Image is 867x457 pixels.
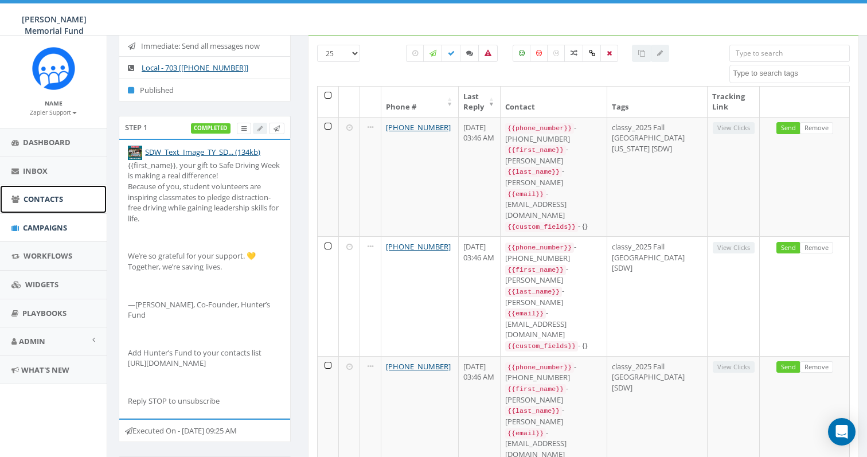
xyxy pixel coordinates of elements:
[386,361,451,372] a: [PHONE_NUMBER]
[32,47,75,90] img: Rally_Corp_Icon.png
[505,362,574,373] code: {{phone_number}}
[505,405,602,427] div: - [PERSON_NAME]
[800,122,833,134] a: Remove
[406,45,424,62] label: Pending
[800,361,833,373] a: Remove
[442,45,461,62] label: Delivered
[505,341,578,351] code: {{custom_fields}}
[24,251,72,261] span: Workflows
[505,406,562,416] code: {{last_name}}
[21,365,69,375] span: What's New
[23,137,71,147] span: Dashboard
[505,243,574,253] code: {{phone_number}}
[505,361,602,383] div: - [PHONE_NUMBER]
[191,123,231,134] label: completed
[607,236,708,356] td: classy_2025 Fall [GEOGRAPHIC_DATA] [SDW]
[423,45,443,62] label: Sending
[505,144,602,166] div: - [PERSON_NAME]
[22,14,87,36] span: [PERSON_NAME] Memorial Fund
[128,299,282,321] p: —[PERSON_NAME], Co-Founder, Hunter’s Fund
[505,188,602,221] div: - [EMAIL_ADDRESS][DOMAIN_NAME]
[128,160,282,224] p: {{first_name}}, your gift to Safe Driving Week is making a real difference! Because of you, stude...
[505,340,602,351] div: - {}
[30,108,77,116] small: Zapier Support
[729,45,850,62] input: Type to search
[505,428,546,439] code: {{email}}
[30,107,77,117] a: Zapier Support
[142,63,248,73] a: Local - 703 [[PHONE_NUMBER]]
[128,87,140,94] i: Published
[505,384,566,394] code: {{first_name}}
[460,45,479,62] label: Replied
[119,419,291,443] div: Executed On - [DATE] 09:25 AM
[128,347,282,369] p: Add Hunter’s Fund to your contacts list [URL][DOMAIN_NAME]
[25,279,58,290] span: Widgets
[23,166,48,176] span: Inbox
[505,145,566,155] code: {{first_name}}
[505,167,562,177] code: {{last_name}}
[547,45,565,62] label: Neutral
[564,45,584,62] label: Mixed
[119,35,290,57] li: Immediate: Send all messages now
[501,87,607,117] th: Contact
[119,79,290,101] li: Published
[145,147,260,157] a: SDW_Text_Image_TY_SD... (134kb)
[128,251,282,272] p: We’re so grateful for your support. 💛 Together, we’re saving lives.
[459,236,501,356] td: [DATE] 03:46 AM
[505,123,574,134] code: {{phone_number}}
[530,45,548,62] label: Negative
[505,307,602,340] div: - [EMAIL_ADDRESS][DOMAIN_NAME]
[23,222,67,233] span: Campaigns
[386,241,451,252] a: [PHONE_NUMBER]
[505,287,562,297] code: {{last_name}}
[386,122,451,132] a: [PHONE_NUMBER]
[600,45,618,62] label: Removed
[459,117,501,236] td: [DATE] 03:46 AM
[24,194,63,204] span: Contacts
[708,87,760,117] th: Tracking Link
[45,99,63,107] small: Name
[22,308,67,318] span: Playbooks
[776,242,800,254] a: Send
[128,42,141,50] i: Immediate: Send all messages now
[776,361,800,373] a: Send
[505,265,566,275] code: {{first_name}}
[607,117,708,236] td: classy_2025 Fall [GEOGRAPHIC_DATA][US_STATE] [SDW]
[505,222,578,232] code: {{custom_fields}}
[776,122,800,134] a: Send
[381,87,459,117] th: Phone #: activate to sort column ascending
[733,68,849,79] textarea: Search
[505,286,602,307] div: - [PERSON_NAME]
[478,45,498,62] label: Bounced
[800,242,833,254] a: Remove
[828,418,856,446] div: Open Intercom Messenger
[505,221,602,232] div: - {}
[505,122,602,144] div: - [PHONE_NUMBER]
[19,336,45,346] span: Admin
[241,124,247,132] span: View Campaign Delivery Statistics
[505,308,546,319] code: {{email}}
[607,87,708,117] th: Tags
[505,166,602,188] div: - [PERSON_NAME]
[583,45,602,62] label: Link Clicked
[128,396,282,407] p: Reply STOP to unsubscribe
[119,116,291,139] div: Step 1
[505,383,602,405] div: - [PERSON_NAME]
[505,189,546,200] code: {{email}}
[513,45,531,62] label: Positive
[459,87,501,117] th: Last Reply: activate to sort column ascending
[505,241,602,263] div: - [PHONE_NUMBER]
[274,124,280,132] span: Send Test Message
[505,264,602,286] div: - [PERSON_NAME]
